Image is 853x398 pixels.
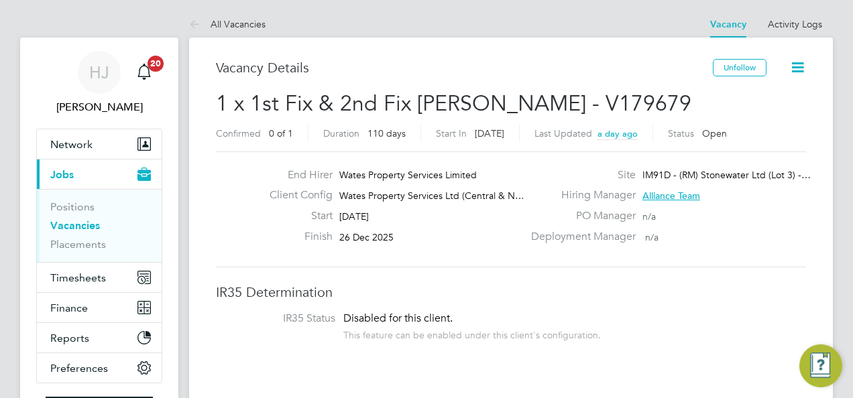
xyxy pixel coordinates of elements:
label: Duration [323,127,359,139]
button: Jobs [37,159,162,189]
label: Deployment Manager [523,230,636,244]
label: IR35 Status [229,312,335,326]
span: Timesheets [50,271,106,284]
label: PO Manager [523,209,636,223]
h3: Vacancy Details [216,59,713,76]
div: Jobs [37,189,162,262]
span: Alliance Team [642,190,700,202]
span: Finance [50,302,88,314]
button: Engage Resource Center [799,344,842,387]
span: 0 of 1 [269,127,293,139]
a: 20 [131,51,158,94]
a: Placements [50,238,106,251]
span: Holly Jones [36,99,162,115]
button: Finance [37,293,162,322]
label: Finish [259,230,333,244]
span: HJ [89,64,109,81]
a: HJ[PERSON_NAME] [36,51,162,115]
span: Wates Property Services Limited [339,169,477,181]
span: 20 [148,56,164,72]
label: Start [259,209,333,223]
span: [DATE] [339,210,369,222]
a: Activity Logs [768,18,822,30]
span: 110 days [367,127,406,139]
a: All Vacancies [189,18,266,30]
a: Positions [50,200,95,213]
button: Preferences [37,353,162,383]
label: Start In [436,127,467,139]
label: Last Updated [534,127,592,139]
span: Preferences [50,362,108,375]
a: Vacancies [50,219,100,232]
div: This feature can be enabled under this client's configuration. [343,326,601,341]
span: Network [50,138,93,151]
span: n/a [645,231,659,243]
label: Client Config [259,188,333,202]
span: Wates Property Services Ltd (Central & N… [339,190,524,202]
button: Reports [37,323,162,352]
span: n/a [642,210,656,222]
label: End Hirer [259,168,333,182]
span: 26 Dec 2025 [339,231,394,243]
span: Reports [50,332,89,344]
span: IM91D - (RM) Stonewater Ltd (Lot 3) -… [642,169,811,181]
span: [DATE] [475,127,504,139]
button: Timesheets [37,263,162,292]
button: Unfollow [713,59,766,76]
span: a day ago [598,128,638,139]
span: Open [702,127,727,139]
a: Vacancy [710,19,746,30]
button: Network [37,129,162,159]
span: Jobs [50,168,74,181]
label: Hiring Manager [523,188,636,202]
label: Status [668,127,694,139]
span: Disabled for this client. [343,312,453,325]
label: Site [523,168,636,182]
h3: IR35 Determination [216,283,806,301]
span: 1 x 1st Fix & 2nd Fix [PERSON_NAME] - V179679 [216,90,691,117]
label: Confirmed [216,127,261,139]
